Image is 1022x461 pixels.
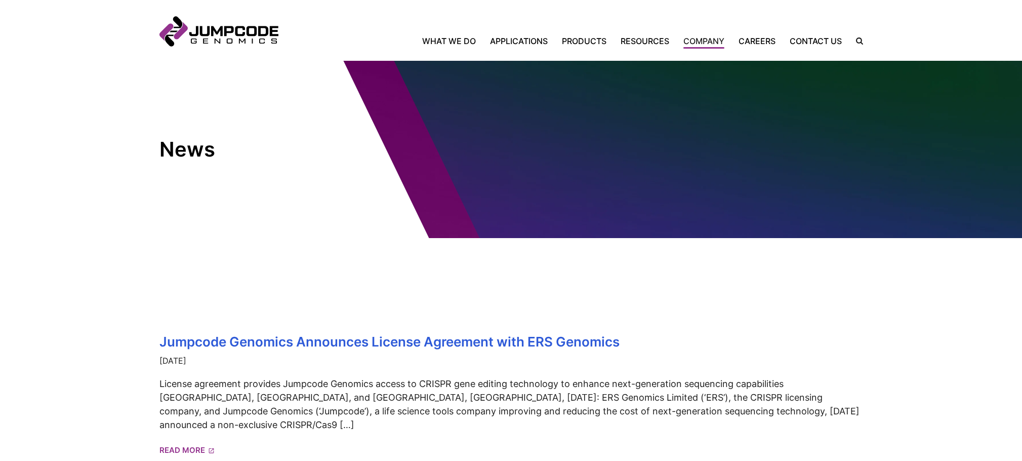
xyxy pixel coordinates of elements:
a: Careers [731,35,783,47]
a: Company [676,35,731,47]
time: [DATE] [159,355,863,367]
p: License agreement provides Jumpcode Genomics access to CRISPR gene editing technology to enhance ... [159,377,863,432]
a: What We Do [422,35,483,47]
label: Search the site. [849,37,863,45]
h1: News [159,137,342,162]
nav: Primary Navigation [278,35,849,47]
a: Applications [483,35,555,47]
a: Resources [614,35,676,47]
a: Products [555,35,614,47]
a: Contact Us [783,35,849,47]
a: Jumpcode Genomics Announces License Agreement with ERS Genomics [159,334,620,350]
a: Read More [159,442,215,459]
